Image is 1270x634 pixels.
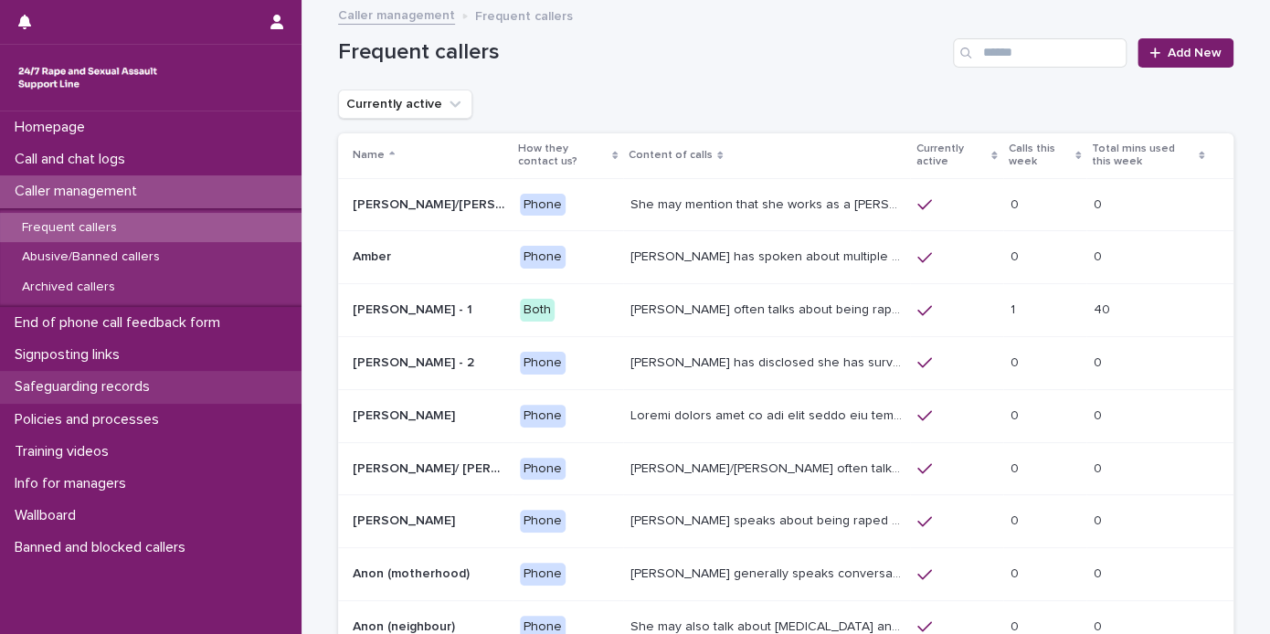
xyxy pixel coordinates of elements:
p: Total mins used this week [1092,139,1194,173]
tr: [PERSON_NAME] - 2[PERSON_NAME] - 2 Phone[PERSON_NAME] has disclosed she has survived two rapes, o... [338,336,1233,389]
p: 0 [1094,563,1106,582]
p: [PERSON_NAME] [353,510,459,529]
p: Signposting links [7,346,134,364]
p: Info for managers [7,475,141,492]
p: Caller management [7,183,152,200]
div: Phone [520,510,566,533]
p: Amy often talks about being raped a night before or 2 weeks ago or a month ago. She also makes re... [630,299,906,318]
tr: [PERSON_NAME][PERSON_NAME] Phone[PERSON_NAME] speaks about being raped and abused by the police a... [338,495,1233,548]
div: Phone [520,563,566,586]
div: Phone [520,458,566,481]
p: Training videos [7,443,123,460]
p: Homepage [7,119,100,136]
tr: [PERSON_NAME]/ [PERSON_NAME][PERSON_NAME]/ [PERSON_NAME] Phone[PERSON_NAME]/[PERSON_NAME] often t... [338,442,1233,495]
p: She may mention that she works as a Nanny, looking after two children. Abbie / Emily has let us k... [630,194,906,213]
p: [PERSON_NAME]/ [PERSON_NAME] [353,458,509,477]
p: Content of calls [629,145,713,165]
p: Name [353,145,385,165]
div: Both [520,299,555,322]
a: Caller management [338,4,455,25]
p: [PERSON_NAME] - 2 [353,352,478,371]
tr: [PERSON_NAME] - 1[PERSON_NAME] - 1 Both[PERSON_NAME] often talks about being raped a night before... [338,284,1233,337]
p: Safeguarding records [7,378,164,396]
p: 0 [1011,246,1022,265]
p: 0 [1094,194,1106,213]
p: Policies and processes [7,411,174,428]
div: Phone [520,194,566,217]
p: Andrew shared that he has been raped and beaten by a group of men in or near his home twice withi... [630,405,906,424]
p: Caller generally speaks conversationally about many different things in her life and rarely speak... [630,563,906,582]
p: Wallboard [7,507,90,524]
p: Anon (motherhood) [353,563,473,582]
p: 0 [1011,510,1022,529]
p: Banned and blocked callers [7,539,200,556]
p: Amber has spoken about multiple experiences of sexual abuse. Amber told us she is now 18 (as of 0... [630,246,906,265]
div: Phone [520,405,566,428]
p: 0 [1011,405,1022,424]
h1: Frequent callers [338,39,946,66]
p: Currently active [915,139,987,173]
tr: [PERSON_NAME]/[PERSON_NAME] (Anon/'I don't know'/'I can't remember')[PERSON_NAME]/[PERSON_NAME] (... [338,178,1233,231]
tr: AmberAmber Phone[PERSON_NAME] has spoken about multiple experiences of [MEDICAL_DATA]. [PERSON_NA... [338,231,1233,284]
tr: Anon (motherhood)Anon (motherhood) Phone[PERSON_NAME] generally speaks conversationally about man... [338,548,1233,601]
p: 0 [1094,352,1106,371]
p: End of phone call feedback form [7,314,235,332]
p: 0 [1094,405,1106,424]
p: 0 [1094,510,1106,529]
tr: [PERSON_NAME][PERSON_NAME] PhoneLoremi dolors amet co adi elit seddo eiu tempor in u labor et dol... [338,389,1233,442]
p: Amy has disclosed she has survived two rapes, one in the UK and the other in Australia in 2013. S... [630,352,906,371]
p: How they contact us? [518,139,608,173]
div: Phone [520,352,566,375]
p: Archived callers [7,280,130,295]
p: Anna/Emma often talks about being raped at gunpoint at the age of 13/14 by her ex-partner, aged 1... [630,458,906,477]
img: rhQMoQhaT3yELyF149Cw [15,59,161,96]
span: Add New [1168,47,1222,59]
p: Calls this week [1009,139,1071,173]
div: Phone [520,246,566,269]
p: 0 [1011,194,1022,213]
p: [PERSON_NAME] [353,405,459,424]
p: Amber [353,246,395,265]
p: 0 [1094,246,1106,265]
p: [PERSON_NAME] - 1 [353,299,476,318]
button: Currently active [338,90,472,119]
p: 0 [1011,458,1022,477]
p: Frequent callers [475,5,573,25]
p: Abusive/Banned callers [7,249,175,265]
p: 0 [1094,458,1106,477]
p: Caller speaks about being raped and abused by the police and her ex-husband of 20 years. She has ... [630,510,906,529]
p: 0 [1011,563,1022,582]
a: Add New [1138,38,1233,68]
p: Call and chat logs [7,151,140,168]
p: 40 [1094,299,1114,318]
p: 0 [1011,352,1022,371]
p: 1 [1011,299,1019,318]
input: Search [953,38,1127,68]
p: Abbie/Emily (Anon/'I don't know'/'I can't remember') [353,194,509,213]
p: Frequent callers [7,220,132,236]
